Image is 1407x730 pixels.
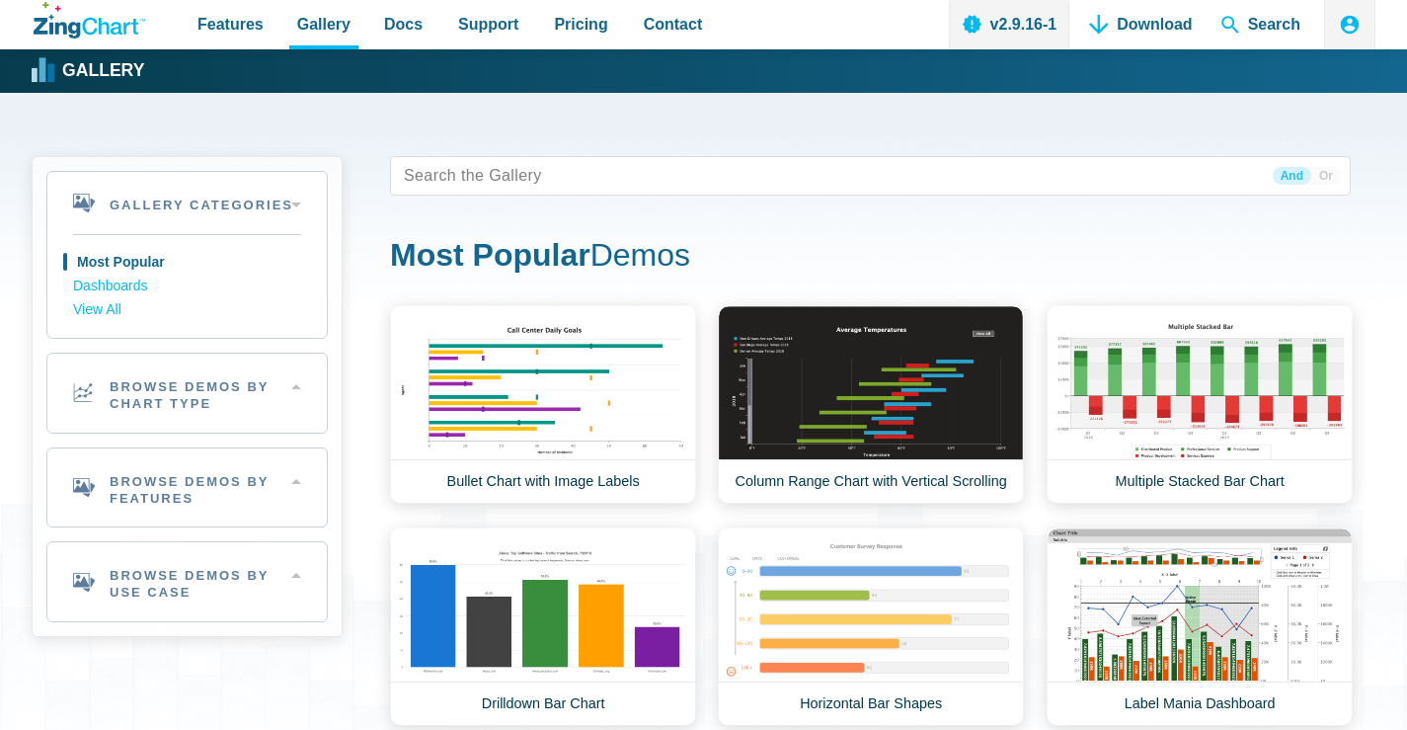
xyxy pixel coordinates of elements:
span: Features [197,11,264,38]
h2: Browse Demos By Features [47,448,327,527]
span: Contact [644,11,703,38]
a: ZingChart Logo. Click to return to the homepage [34,2,145,39]
a: Column Range Chart with Vertical Scrolling [718,305,1024,504]
h1: Demos [390,235,1351,280]
a: View All [73,298,301,322]
span: Support [458,11,518,38]
a: Drilldown Bar Chart [390,527,696,726]
strong: Gallery [62,62,144,80]
a: Bullet Chart with Image Labels [390,305,696,504]
a: Most Popular [73,251,301,275]
span: Docs [384,11,423,38]
a: Horizontal Bar Shapes [718,527,1024,726]
a: Dashboards [73,275,301,298]
span: Or [1311,167,1341,185]
h2: Browse Demos By Use Case [47,542,327,621]
h2: Browse Demos By Chart Type [47,354,327,433]
a: Label Mania Dashboard [1047,527,1353,726]
span: Pricing [554,11,607,38]
a: Gallery [34,56,144,86]
span: And [1273,167,1311,185]
span: Gallery [297,11,351,38]
a: Multiple Stacked Bar Chart [1047,305,1353,504]
strong: Most Popular [390,237,590,273]
h2: Gallery Categories [47,172,327,234]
